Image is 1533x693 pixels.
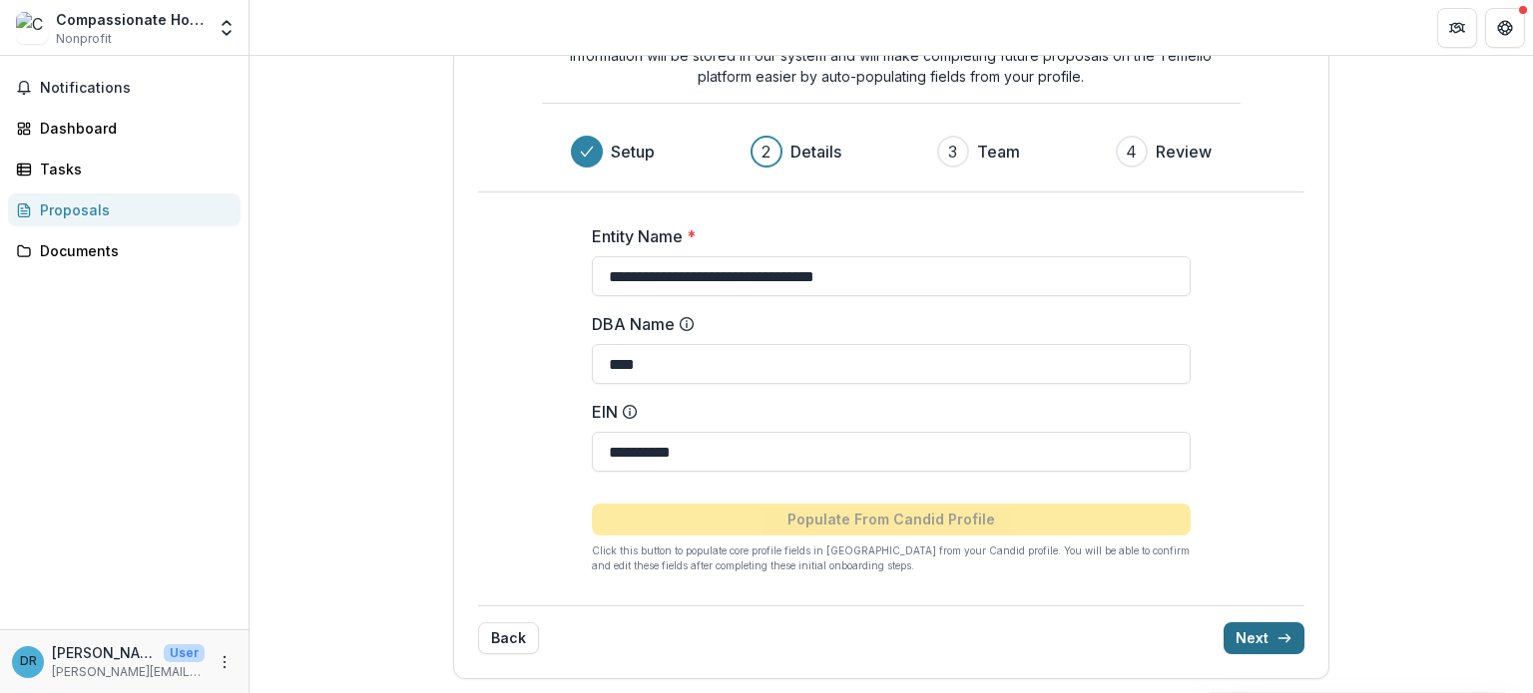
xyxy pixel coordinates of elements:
a: Documents [8,234,241,267]
h3: Details [790,140,841,164]
span: Notifications [40,80,233,97]
a: Dashboard [8,112,241,145]
div: 4 [1126,140,1137,164]
button: Populate From Candid Profile [592,504,1191,535]
div: Progress [571,136,1212,168]
h3: Review [1156,140,1212,164]
div: Documents [40,240,225,261]
button: Back [478,622,539,654]
p: [PERSON_NAME] [52,642,156,663]
label: Entity Name [592,224,1179,248]
span: Nonprofit [56,30,112,48]
div: Dawn Ristow [20,655,37,668]
button: Get Help [1485,8,1525,48]
button: Partners [1437,8,1477,48]
div: Dashboard [40,118,225,139]
a: Proposals [8,193,241,226]
div: Proposals [40,199,225,220]
h3: Team [977,140,1020,164]
div: Compassionate Home Health Care Inc [56,9,205,30]
div: 3 [948,140,957,164]
p: [PERSON_NAME][EMAIL_ADDRESS][PERSON_NAME][DOMAIN_NAME] [52,663,205,681]
h3: Setup [611,140,655,164]
div: 2 [762,140,770,164]
button: Next [1224,622,1304,654]
button: Open entity switcher [213,8,241,48]
label: EIN [592,400,1179,424]
label: DBA Name [592,312,1179,336]
button: More [213,650,237,674]
a: Tasks [8,153,241,185]
p: User [164,644,205,662]
img: Compassionate Home Health Care Inc [16,12,48,44]
button: Notifications [8,72,241,104]
div: Tasks [40,159,225,179]
p: Click this button to populate core profile fields in [GEOGRAPHIC_DATA] from your Candid profile. ... [592,543,1191,573]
